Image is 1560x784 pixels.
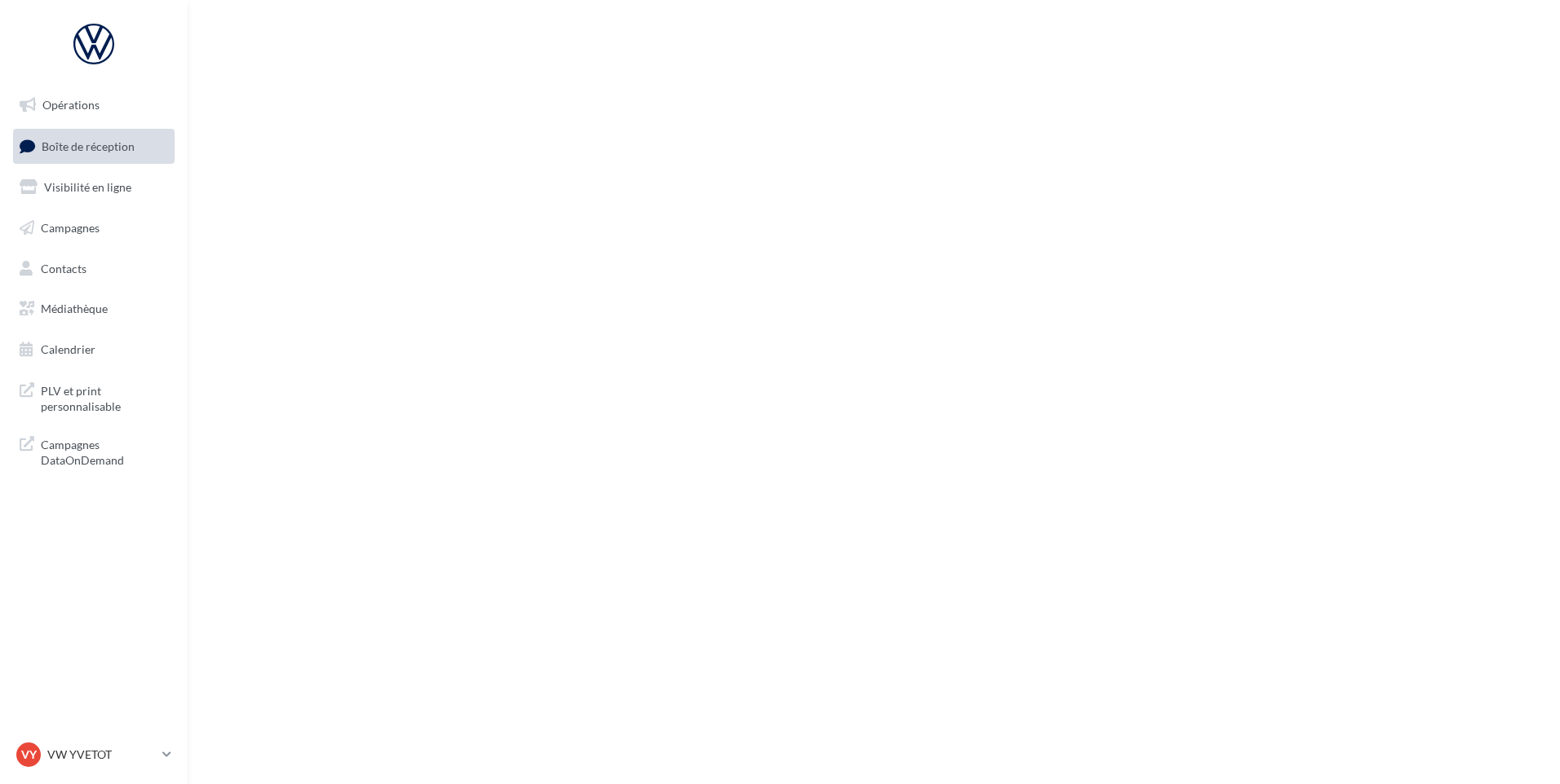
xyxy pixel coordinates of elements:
span: Contacts [41,261,86,275]
a: Boîte de réception [10,129,178,164]
a: Visibilité en ligne [10,170,178,205]
a: Opérations [10,88,178,122]
a: VY VW YVETOT [13,739,175,770]
a: Campagnes [10,211,178,245]
a: Calendrier [10,333,178,367]
span: Calendrier [41,342,95,356]
span: Campagnes [41,221,100,235]
span: VY [21,747,37,763]
span: Opérations [42,98,100,112]
p: VW YVETOT [47,747,156,763]
span: PLV et print personnalisable [41,380,168,415]
span: Visibilité en ligne [44,180,131,194]
a: PLV et print personnalisable [10,373,178,421]
span: Campagnes DataOnDemand [41,434,168,469]
a: Campagnes DataOnDemand [10,427,178,475]
a: Contacts [10,252,178,286]
span: Médiathèque [41,302,108,315]
span: Boîte de réception [42,139,135,152]
a: Médiathèque [10,292,178,326]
